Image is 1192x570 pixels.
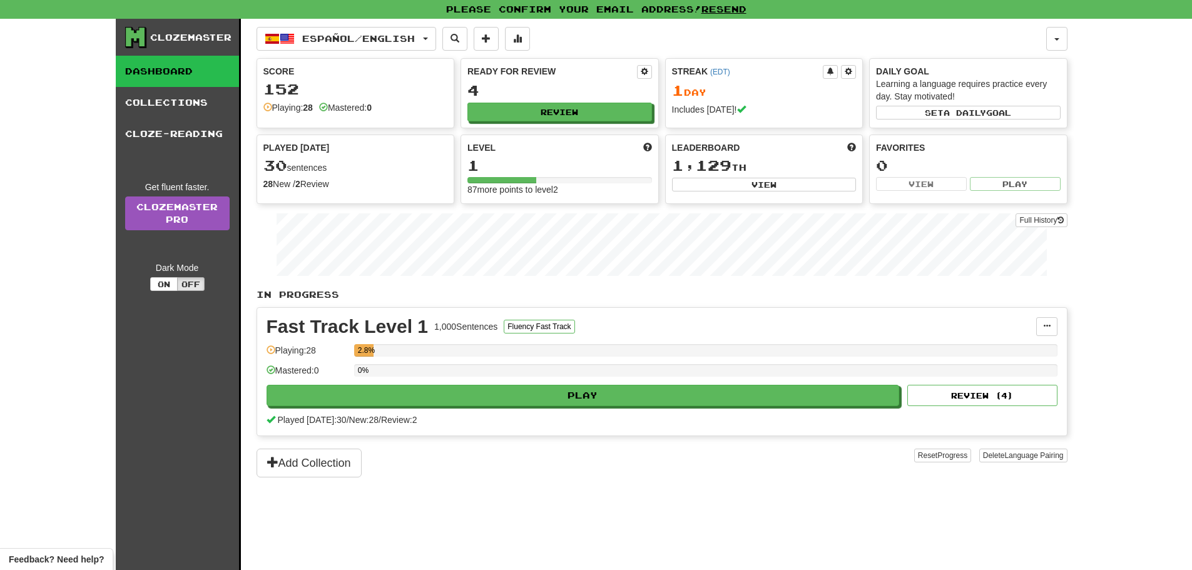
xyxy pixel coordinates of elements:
div: th [672,158,857,174]
div: 2.8% [358,344,374,357]
a: Cloze-Reading [116,118,239,150]
div: 1,000 Sentences [434,320,497,333]
button: Fluency Fast Track [504,320,574,333]
div: Fast Track Level 1 [267,317,429,336]
button: Full History [1016,213,1067,227]
div: Favorites [876,141,1061,154]
div: 4 [467,83,652,98]
span: Played [DATE]: 30 [277,415,346,425]
div: sentences [263,158,448,174]
div: Streak [672,65,823,78]
p: In Progress [257,288,1067,301]
span: a daily [944,108,986,117]
div: Mastered: 0 [267,364,348,385]
div: Daily Goal [876,65,1061,78]
span: Progress [937,451,967,460]
span: Review: 2 [381,415,417,425]
span: 1,129 [672,156,731,174]
span: Played [DATE] [263,141,330,154]
button: Search sentences [442,27,467,51]
button: DeleteLanguage Pairing [979,449,1067,462]
div: Playing: 28 [267,344,348,365]
a: (EDT) [710,68,730,76]
div: Get fluent faster. [125,181,230,193]
strong: 28 [263,179,273,189]
div: Ready for Review [467,65,637,78]
span: / [347,415,349,425]
div: Dark Mode [125,262,230,274]
button: Add Collection [257,449,362,477]
div: Learning a language requires practice every day. Stay motivated! [876,78,1061,103]
button: On [150,277,178,291]
button: Play [267,385,900,406]
button: Review (4) [907,385,1057,406]
button: Off [177,277,205,291]
span: Score more points to level up [643,141,652,154]
span: / [379,415,381,425]
button: Seta dailygoal [876,106,1061,120]
div: Score [263,65,448,78]
button: View [672,178,857,191]
button: Review [467,103,652,121]
strong: 2 [295,179,300,189]
span: Level [467,141,496,154]
span: Leaderboard [672,141,740,154]
span: This week in points, UTC [847,141,856,154]
button: Play [970,177,1061,191]
div: 152 [263,81,448,97]
button: More stats [505,27,530,51]
a: Dashboard [116,56,239,87]
div: Mastered: [319,101,372,114]
a: ClozemasterPro [125,196,230,230]
a: Resend [701,4,746,14]
button: View [876,177,967,191]
a: Collections [116,87,239,118]
div: Includes [DATE]! [672,103,857,116]
button: ResetProgress [914,449,971,462]
strong: 28 [303,103,313,113]
div: Playing: [263,101,313,114]
span: New: 28 [349,415,379,425]
button: Add sentence to collection [474,27,499,51]
button: Español/English [257,27,436,51]
span: Language Pairing [1004,451,1063,460]
div: 0 [876,158,1061,173]
span: 30 [263,156,287,174]
span: Open feedback widget [9,553,104,566]
strong: 0 [367,103,372,113]
div: Clozemaster [150,31,232,44]
div: Day [672,83,857,99]
span: 1 [672,81,684,99]
div: 1 [467,158,652,173]
div: 87 more points to level 2 [467,183,652,196]
span: Español / English [302,33,415,44]
div: New / Review [263,178,448,190]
